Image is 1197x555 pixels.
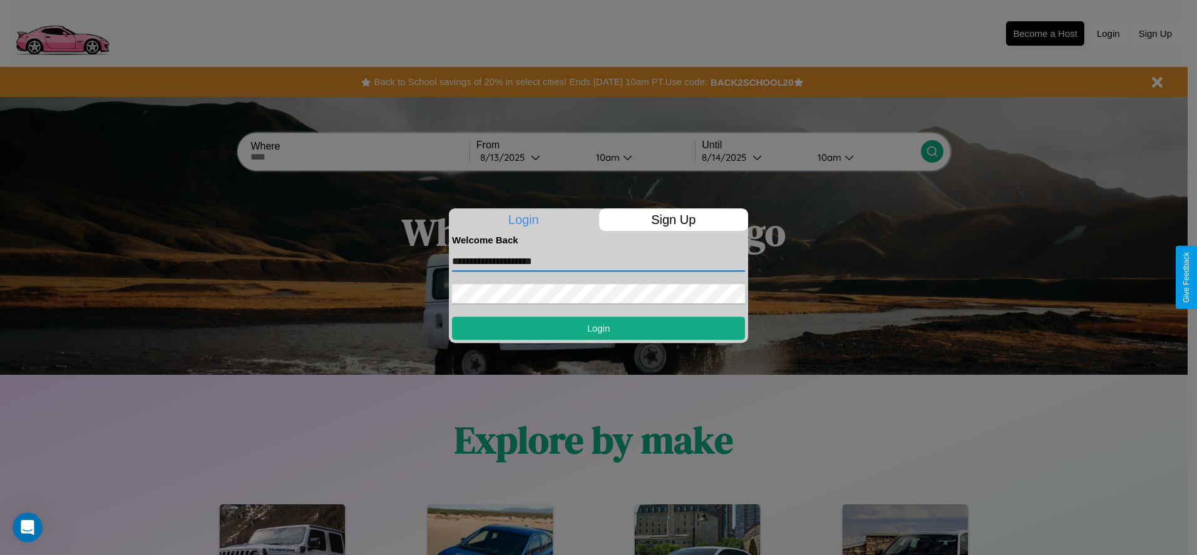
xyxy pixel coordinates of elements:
[452,235,745,245] h4: Welcome Back
[449,208,598,231] p: Login
[452,317,745,340] button: Login
[1182,252,1191,303] div: Give Feedback
[599,208,749,231] p: Sign Up
[13,512,43,542] iframe: Intercom live chat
